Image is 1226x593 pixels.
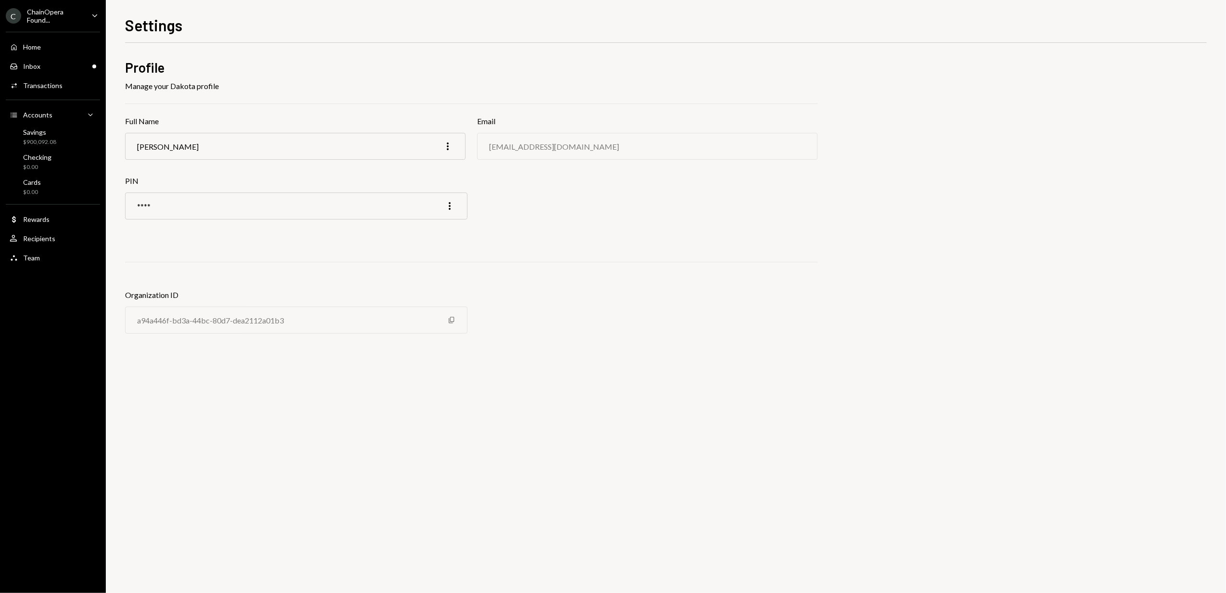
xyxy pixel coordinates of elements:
[125,175,468,187] h3: PIN
[137,316,284,325] div: a94a446f-bd3a-44bc-80d7-dea2112a01b3
[6,150,100,173] a: Checking$0.00
[23,178,41,186] div: Cards
[23,254,40,262] div: Team
[27,8,84,24] div: ChainOpera Found...
[6,230,100,247] a: Recipients
[125,58,818,77] h2: Profile
[6,8,21,24] div: C
[23,128,56,136] div: Savings
[23,163,51,171] div: $0.00
[6,125,100,148] a: Savings$900,092.08
[23,234,55,243] div: Recipients
[23,215,50,223] div: Rewards
[23,111,52,119] div: Accounts
[6,57,100,75] a: Inbox
[23,81,63,90] div: Transactions
[23,62,40,70] div: Inbox
[125,116,466,127] h3: Full Name
[23,188,41,196] div: $0.00
[23,43,41,51] div: Home
[6,106,100,123] a: Accounts
[6,175,100,198] a: Cards$0.00
[6,77,100,94] a: Transactions
[23,138,56,146] div: $900,092.08
[6,210,100,228] a: Rewards
[125,15,182,35] h1: Settings
[477,116,818,127] h3: Email
[6,249,100,266] a: Team
[137,142,199,151] div: [PERSON_NAME]
[6,38,100,55] a: Home
[23,153,51,161] div: Checking
[489,142,619,151] div: [EMAIL_ADDRESS][DOMAIN_NAME]
[125,80,818,92] div: Manage your Dakota profile
[125,289,468,301] h3: Organization ID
